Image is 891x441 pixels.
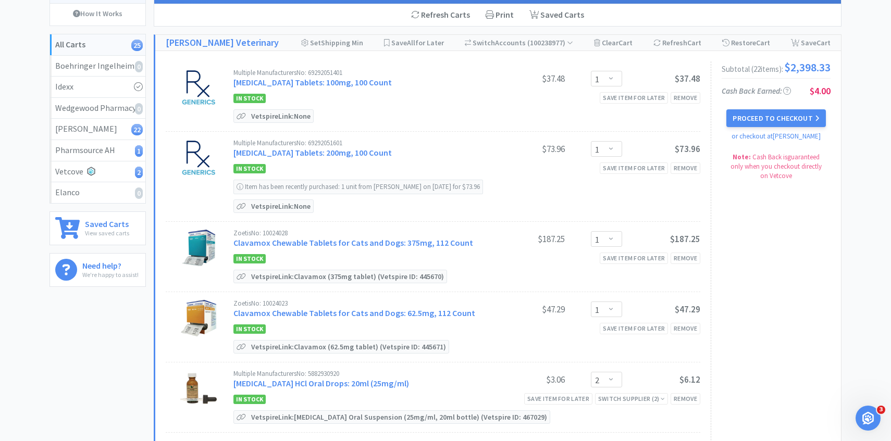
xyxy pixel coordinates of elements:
[135,103,143,115] i: 0
[131,124,143,135] i: 22
[49,211,146,245] a: Saved CartsView saved carts
[55,80,140,94] div: Idexx
[233,324,266,334] span: In Stock
[50,161,145,183] a: Vetcove2
[50,119,145,140] a: [PERSON_NAME]22
[233,94,266,103] span: In Stock
[600,253,668,263] div: Save item for later
[756,38,770,47] span: Cart
[679,374,700,385] span: $6.12
[600,162,668,173] div: Save item for later
[55,144,140,157] div: Pharmsource AH
[726,109,825,127] button: Proceed to Checkout
[131,40,143,51] i: 25
[233,254,266,263] span: In Stock
[85,217,129,228] h6: Saved Carts
[732,132,821,141] a: or checkout at [PERSON_NAME]
[233,395,266,404] span: In Stock
[82,259,139,270] h6: Need help?
[55,165,140,179] div: Vetcove
[233,370,487,377] div: Multiple Manufacturers No: 5882930920
[233,308,475,318] a: Clavamox Chewable Tablets for Cats and Dogs: 62.5mg, 112 Count
[50,140,145,161] a: Pharmsource AH1
[487,373,565,386] div: $3.06
[391,38,444,47] span: Save for Later
[233,237,473,248] a: Clavamox Chewable Tablets for Cats and Dogs: 375mg, 112 Count
[135,187,143,199] i: 0
[600,92,668,103] div: Save item for later
[722,86,791,96] span: Cash Back Earned :
[403,4,478,26] div: Refresh Carts
[249,110,313,122] p: Vetspire Link: None
[722,61,831,73] div: Subtotal ( 22 item s ):
[180,370,217,407] img: 165e4f807c2f49db97efab64cf0fbb09_55472.jpeg
[675,304,700,315] span: $47.29
[233,77,392,87] a: [MEDICAL_DATA] Tablets: 100mg, 100 Count
[675,143,700,155] span: $73.96
[731,153,822,180] span: Cash Back is guaranteed only when you checkout directly on Vetcove
[301,35,363,51] div: Shipping Min
[180,230,217,266] img: b555649a32c24742ad927971925d458b_456585.jpeg
[50,56,145,77] a: Boehringer Ingelheim0
[487,303,565,316] div: $47.29
[180,300,217,336] img: b3712e0e250046aebc95b53167e34252_462269.jpeg
[82,270,139,280] p: We're happy to assist!
[670,233,700,245] span: $187.25
[598,394,665,404] div: Switch Supplier ( 2 )
[600,323,668,334] div: Save item for later
[50,98,145,119] a: Wedgewood Pharmacy0
[166,35,279,51] a: [PERSON_NAME] Veterinary
[85,228,129,238] p: View saved carts
[877,406,885,414] span: 3
[50,182,145,203] a: Elanco0
[233,69,487,76] div: Multiple Manufacturers No: 69292051401
[487,72,565,85] div: $37.48
[135,145,143,157] i: 1
[233,147,392,158] a: [MEDICAL_DATA] Tablets: 200mg, 100 Count
[594,35,633,51] div: Clear
[526,38,573,47] span: ( 100238977 )
[233,300,487,307] div: Zoetis No: 10024023
[653,35,701,51] div: Refresh
[55,59,140,73] div: Boehringer Ingelheim
[135,61,143,72] i: 0
[135,167,143,178] i: 2
[55,102,140,115] div: Wedgewood Pharmacy
[249,270,447,283] p: Vetspire Link: Clavamox (375mg tablet) (Vetspire ID: 445670)
[180,140,217,176] img: 74ae27e936d4451aa1691d4a90306fab_545189.jpeg
[233,180,483,194] div: Item has been recently purchased: 1 unit from [PERSON_NAME] on [DATE] for $73.96
[249,200,313,212] p: Vetspire Link: None
[722,35,770,51] div: Restore
[473,38,495,47] span: Switch
[671,253,700,263] div: Remove
[50,34,145,56] a: All Carts25
[784,61,831,73] span: $2,398.33
[487,143,565,155] div: $73.96
[55,186,140,199] div: Elanco
[791,35,831,51] div: Save
[233,230,487,236] div: Zoetis No: 10024028
[180,69,217,106] img: 0e83e71dd76440cea4f49148b89ee5ae_548940.jpeg
[50,77,145,98] a: Idexx
[810,85,831,97] span: $4.00
[55,39,85,49] strong: All Carts
[249,341,449,353] p: Vetspire Link: Clavamox (62.5mg tablet) (Vetspire ID: 445671)
[249,411,550,423] p: Vetspire Link: [MEDICAL_DATA] Oral Suspension (25mg/ml, 20ml bottle) (Vetspire ID: 467029)
[687,38,701,47] span: Cart
[465,35,574,51] div: Accounts
[671,323,700,334] div: Remove
[816,38,831,47] span: Cart
[233,140,487,146] div: Multiple Manufacturers No: 69292051601
[478,4,522,26] div: Print
[522,4,592,26] a: Saved Carts
[524,393,592,404] div: Save item for later
[310,38,321,47] span: Set
[675,73,700,84] span: $37.48
[671,162,700,173] div: Remove
[733,153,751,161] strong: Note:
[407,38,415,47] span: All
[856,406,881,431] iframe: Intercom live chat
[55,122,140,136] div: [PERSON_NAME]
[618,38,633,47] span: Cart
